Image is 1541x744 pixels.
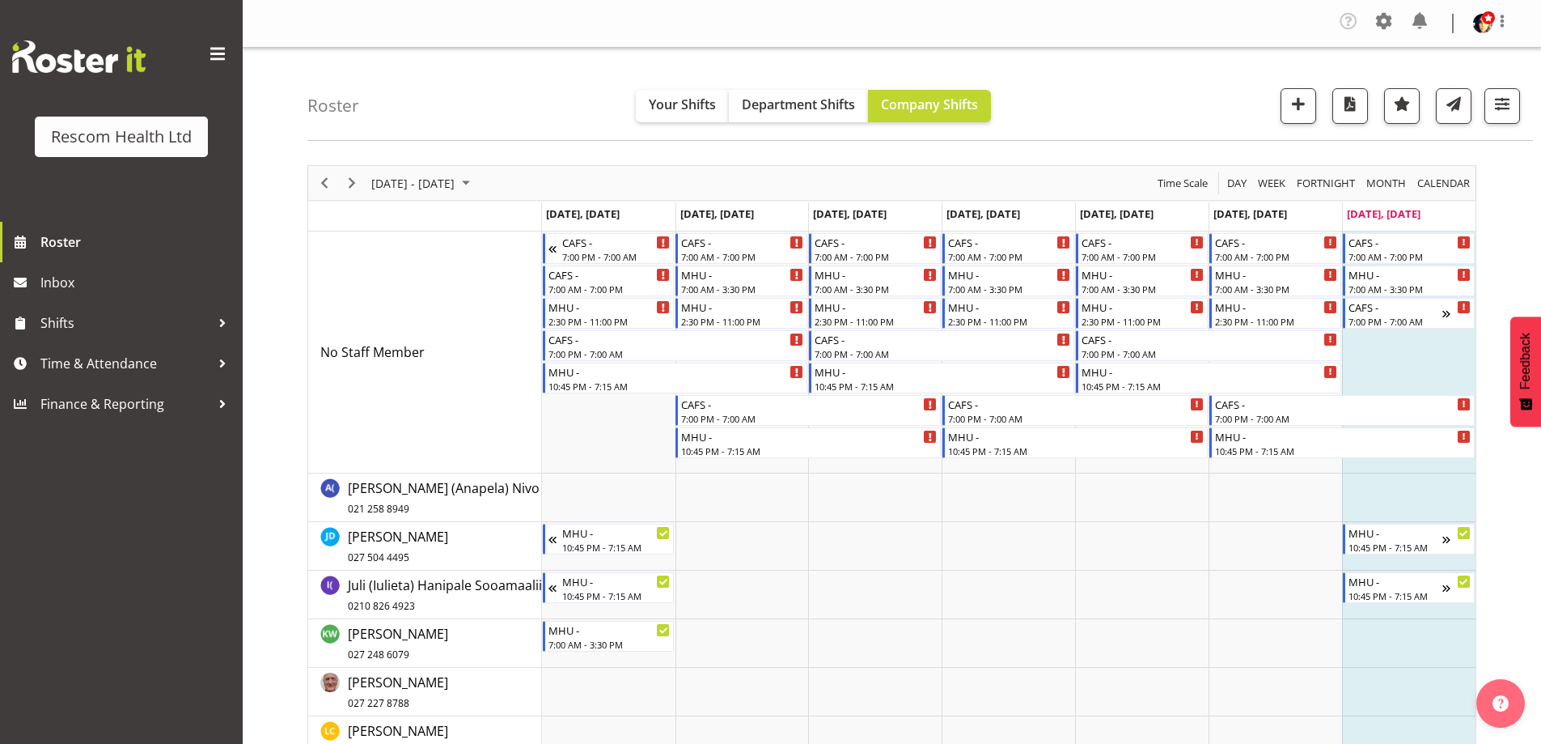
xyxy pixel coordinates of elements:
[1076,233,1208,264] div: No Staff Member"s event - CAFS - Begin From Friday, September 5, 2025 at 7:00:00 AM GMT+12:00 End...
[942,298,1074,329] div: No Staff Member"s event - MHU - Begin From Thursday, September 4, 2025 at 2:30:00 PM GMT+12:00 En...
[1225,173,1250,193] button: Timeline Day
[809,233,941,264] div: No Staff Member"s event - CAFS - Begin From Wednesday, September 3, 2025 at 7:00:00 AM GMT+12:00 ...
[1209,233,1341,264] div: No Staff Member"s event - CAFS - Begin From Saturday, September 6, 2025 at 7:00:00 AM GMT+12:00 E...
[308,668,542,716] td: Kenneth Tunnicliff resource
[1436,88,1471,124] button: Send a list of all shifts for the selected filtered period to all rostered employees.
[948,428,1204,444] div: MHU -
[1348,250,1471,263] div: 7:00 AM - 7:00 PM
[681,396,937,412] div: CAFS -
[40,351,210,376] span: Time & Attendance
[675,395,941,426] div: No Staff Member"s event - CAFS - Begin From Tuesday, September 2, 2025 at 7:00:00 PM GMT+12:00 En...
[1348,234,1471,250] div: CAFS -
[1082,347,1337,360] div: 7:00 PM - 7:00 AM
[681,266,803,283] div: MHU -
[649,96,716,113] span: Your Shifts
[40,392,210,416] span: Finance & Reporting
[308,571,542,619] td: Juli (Iulieta) Hanipale Sooamaalii resource
[348,624,448,663] a: [PERSON_NAME]027 248 6079
[370,173,456,193] span: [DATE] - [DATE]
[681,283,803,295] div: 7:00 AM - 3:30 PM
[307,96,359,115] h4: Roster
[1343,233,1475,264] div: No Staff Member"s event - CAFS - Begin From Sunday, September 7, 2025 at 7:00:00 AM GMT+12:00 End...
[1364,173,1409,193] button: Timeline Month
[1215,250,1337,263] div: 7:00 AM - 7:00 PM
[311,166,338,200] div: Previous
[543,621,675,652] div: Kaye Wishart"s event - MHU - Begin From Monday, September 1, 2025 at 7:00:00 AM GMT+12:00 Ends At...
[1076,330,1341,361] div: No Staff Member"s event - CAFS - Begin From Friday, September 5, 2025 at 7:00:00 PM GMT+12:00 End...
[1215,396,1471,412] div: CAFS -
[348,673,448,712] a: [PERSON_NAME]027 227 8788
[51,125,192,149] div: Rescom Health Ltd
[1155,173,1211,193] button: Time Scale
[1082,380,1337,393] div: 10:45 PM - 7:15 AM
[881,96,978,113] span: Company Shifts
[815,363,1070,380] div: MHU -
[562,250,671,263] div: 7:00 PM - 7:00 AM
[369,173,477,193] button: September 01 - 07, 2025
[548,299,671,315] div: MHU -
[948,412,1204,425] div: 7:00 PM - 7:00 AM
[348,551,409,564] span: 027 504 4495
[308,619,542,668] td: Kaye Wishart resource
[681,299,803,315] div: MHU -
[948,444,1204,457] div: 10:45 PM - 7:15 AM
[543,363,808,393] div: No Staff Member"s event - MHU - Begin From Monday, September 1, 2025 at 10:45:00 PM GMT+12:00 End...
[1156,173,1209,193] span: Time Scale
[348,674,448,711] span: [PERSON_NAME]
[548,638,671,651] div: 7:00 AM - 3:30 PM
[1215,283,1337,295] div: 7:00 AM - 3:30 PM
[815,299,937,315] div: MHU -
[348,648,409,661] span: 027 248 6079
[1215,266,1337,283] div: MHU -
[548,622,671,638] div: MHU -
[942,233,1074,264] div: No Staff Member"s event - CAFS - Begin From Thursday, September 4, 2025 at 7:00:00 AM GMT+12:00 E...
[681,315,803,328] div: 2:30 PM - 11:00 PM
[1348,541,1442,554] div: 10:45 PM - 7:15 AM
[1209,266,1341,296] div: No Staff Member"s event - MHU - Begin From Saturday, September 6, 2025 at 7:00:00 AM GMT+12:00 En...
[681,234,803,250] div: CAFS -
[1076,298,1208,329] div: No Staff Member"s event - MHU - Begin From Friday, September 5, 2025 at 2:30:00 PM GMT+12:00 Ends...
[813,206,887,221] span: [DATE], [DATE]
[1082,315,1204,328] div: 2:30 PM - 11:00 PM
[1213,206,1287,221] span: [DATE], [DATE]
[40,311,210,335] span: Shifts
[1226,173,1248,193] span: Day
[562,573,671,589] div: MHU -
[348,527,448,566] a: [PERSON_NAME]027 504 4495
[1343,572,1475,603] div: Juli (Iulieta) Hanipale Sooamaalii"s event - MHU - Begin From Sunday, September 7, 2025 at 10:45:...
[809,298,941,329] div: No Staff Member"s event - MHU - Begin From Wednesday, September 3, 2025 at 2:30:00 PM GMT+12:00 E...
[1343,266,1475,296] div: No Staff Member"s event - MHU - Begin From Sunday, September 7, 2025 at 7:00:00 AM GMT+12:00 Ends...
[948,315,1070,328] div: 2:30 PM - 11:00 PM
[1209,298,1341,329] div: No Staff Member"s event - MHU - Begin From Saturday, September 6, 2025 at 2:30:00 PM GMT+12:00 En...
[948,250,1070,263] div: 7:00 AM - 7:00 PM
[636,90,729,122] button: Your Shifts
[1082,250,1204,263] div: 7:00 AM - 7:00 PM
[548,283,671,295] div: 7:00 AM - 7:00 PM
[1076,363,1341,393] div: No Staff Member"s event - MHU - Begin From Friday, September 5, 2025 at 10:45:00 PM GMT+12:00 End...
[1348,266,1471,283] div: MHU -
[548,331,804,347] div: CAFS -
[1348,315,1442,328] div: 7:00 PM - 7:00 AM
[681,428,937,444] div: MHU -
[40,270,235,295] span: Inbox
[308,474,542,522] td: Ana (Anapela) Nivo resource
[1295,173,1357,193] span: Fortnight
[543,330,808,361] div: No Staff Member"s event - CAFS - Begin From Monday, September 1, 2025 at 7:00:00 PM GMT+12:00 End...
[729,90,868,122] button: Department Shifts
[548,315,671,328] div: 2:30 PM - 11:00 PM
[543,572,675,603] div: Juli (Iulieta) Hanipale Sooamaalii"s event - MHU - Begin From Sunday, August 31, 2025 at 10:45:00...
[942,427,1208,458] div: No Staff Member"s event - MHU - Begin From Thursday, September 4, 2025 at 10:45:00 PM GMT+12:00 E...
[348,599,415,613] span: 0210 826 4923
[948,283,1070,295] div: 7:00 AM - 3:30 PM
[548,363,804,380] div: MHU -
[1082,266,1204,283] div: MHU -
[809,266,941,296] div: No Staff Member"s event - MHU - Begin From Wednesday, September 3, 2025 at 7:00:00 AM GMT+12:00 E...
[348,696,409,710] span: 027 227 8788
[1343,524,1475,555] div: Judi Dunstan"s event - MHU - Begin From Sunday, September 7, 2025 at 10:45:00 PM GMT+12:00 Ends A...
[1510,317,1541,427] button: Feedback - Show survey
[1365,173,1408,193] span: Month
[546,206,620,221] span: [DATE], [DATE]
[1348,299,1442,315] div: CAFS -
[815,266,937,283] div: MHU -
[1348,589,1442,602] div: 10:45 PM - 7:15 AM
